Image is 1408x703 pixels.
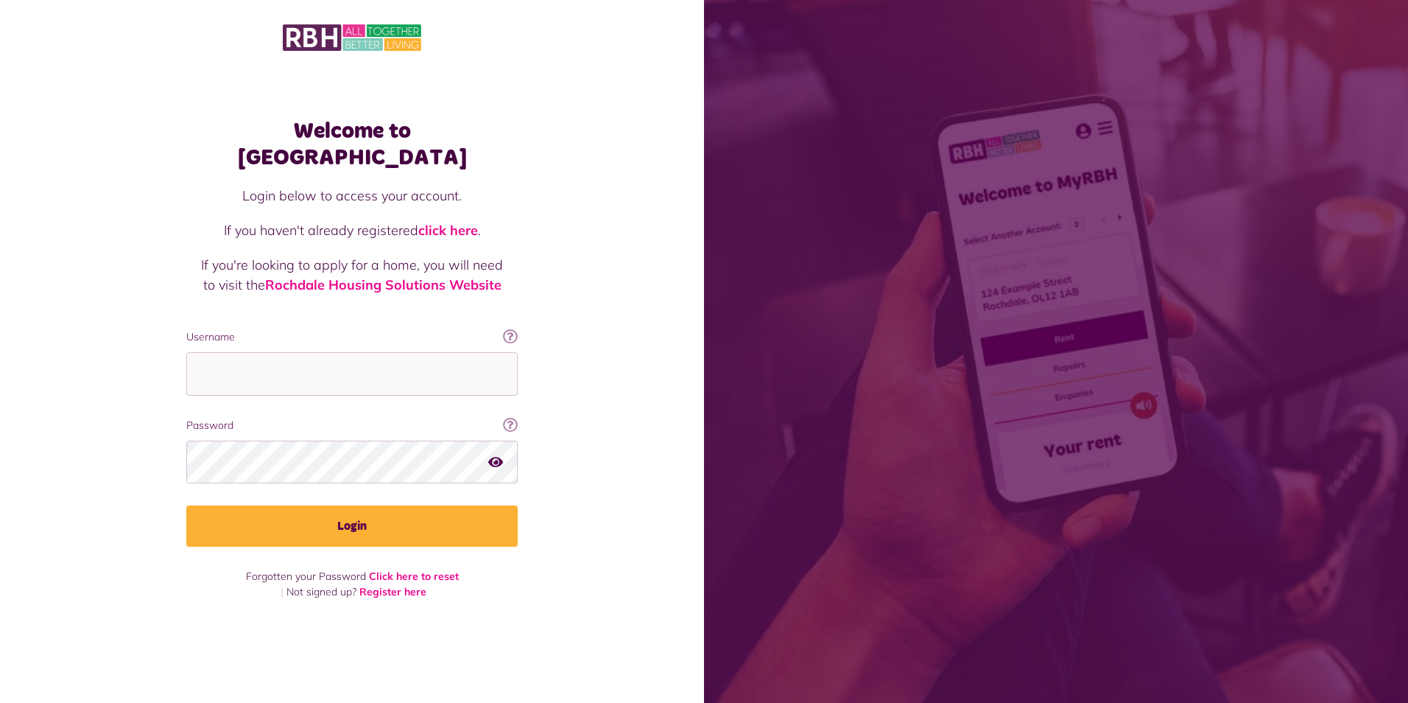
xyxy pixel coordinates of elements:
[186,418,518,433] label: Password
[286,585,356,598] span: Not signed up?
[201,220,503,240] p: If you haven't already registered .
[265,276,501,293] a: Rochdale Housing Solutions Website
[186,118,518,171] h1: Welcome to [GEOGRAPHIC_DATA]
[418,222,478,239] a: click here
[246,570,366,583] span: Forgotten your Password
[283,22,421,53] img: MyRBH
[359,585,426,598] a: Register here
[369,570,459,583] a: Click here to reset
[201,186,503,206] p: Login below to access your account.
[201,255,503,295] p: If you're looking to apply for a home, you will need to visit the
[186,329,518,345] label: Username
[186,506,518,547] button: Login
